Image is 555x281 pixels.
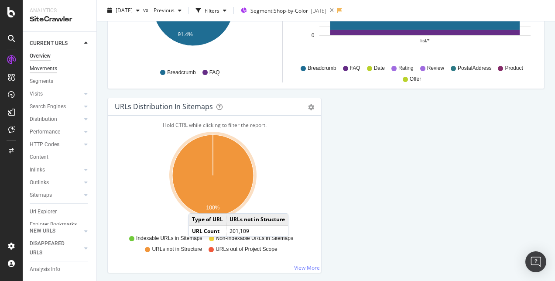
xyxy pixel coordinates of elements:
[30,220,77,229] div: Explorer Bookmarks
[209,69,220,76] span: FAQ
[410,75,421,83] span: Offer
[312,32,315,38] text: 0
[505,65,523,72] span: Product
[30,226,82,236] a: NEW URLS
[30,89,82,99] a: Visits
[192,3,230,17] button: Filters
[136,235,202,242] span: Indexable URLs in Sitemaps
[206,205,220,211] text: 100%
[374,65,385,72] span: Date
[150,3,185,17] button: Previous
[150,7,175,14] span: Previous
[294,264,320,271] a: View More
[216,235,293,242] span: Non-Indexable URLs in Sitemaps
[308,65,336,72] span: Breadcrumb
[30,102,66,111] div: Search Engines
[237,3,326,17] button: Segment:Shop-by-Color[DATE]
[30,207,90,216] a: Url Explorer
[30,220,90,229] a: Explorer Bookmarks
[250,7,308,14] span: Segment: Shop-by-Color
[30,39,68,48] div: CURRENT URLS
[30,178,82,187] a: Outlinks
[104,3,143,17] button: [DATE]
[30,102,82,111] a: Search Engines
[189,225,226,236] td: URL Count
[30,51,51,61] div: Overview
[30,77,53,86] div: Segments
[30,207,57,216] div: Url Explorer
[115,102,213,111] div: URLs Distribution in Sitemaps
[30,265,90,274] a: Analysis Info
[216,246,277,253] span: URLs out of Project Scope
[30,226,55,236] div: NEW URLS
[30,191,52,200] div: Sitemaps
[30,153,90,162] a: Content
[30,64,90,73] a: Movements
[350,65,360,72] span: FAQ
[30,115,57,124] div: Distribution
[30,127,82,137] a: Performance
[308,104,314,110] div: gear
[152,246,202,253] span: URLs not in Structure
[205,7,219,14] div: Filters
[30,140,59,149] div: HTTP Codes
[30,165,45,175] div: Inlinks
[30,14,89,24] div: SiteCrawler
[30,165,82,175] a: Inlinks
[30,265,60,274] div: Analysis Info
[226,225,288,236] td: 201,109
[115,130,311,231] svg: A chart.
[525,251,546,272] div: Open Intercom Messenger
[226,214,288,225] td: URLs not in Structure
[30,239,82,257] a: DISAPPEARED URLS
[167,69,195,76] span: Breadcrumb
[30,191,82,200] a: Sitemaps
[189,214,226,225] td: Type of URL
[30,89,43,99] div: Visits
[398,65,414,72] span: Rating
[421,38,430,43] text: list/*
[30,7,89,14] div: Analytics
[311,7,326,14] div: [DATE]
[458,65,491,72] span: PostalAddress
[116,7,133,14] span: 2025 Oct. 1st
[30,51,90,61] a: Overview
[30,153,48,162] div: Content
[30,239,74,257] div: DISAPPEARED URLS
[30,64,57,73] div: Movements
[427,65,444,72] span: Review
[30,127,60,137] div: Performance
[30,115,82,124] a: Distribution
[30,178,49,187] div: Outlinks
[143,6,150,13] span: vs
[178,31,193,38] text: 91.4%
[30,77,90,86] a: Segments
[30,39,82,48] a: CURRENT URLS
[30,140,82,149] a: HTTP Codes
